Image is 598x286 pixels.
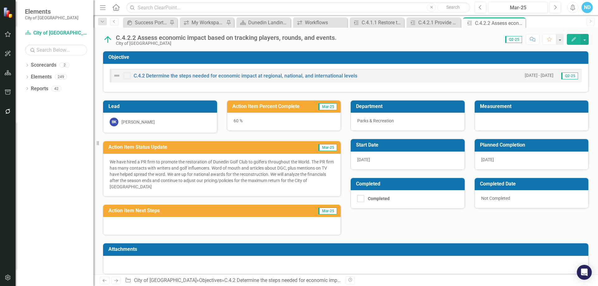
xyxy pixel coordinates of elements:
[51,86,61,91] div: 42
[577,265,592,280] div: Open Intercom Messenger
[505,36,522,43] span: Q2-25
[561,73,578,79] span: Q2-25
[480,142,586,148] h3: Planned Completion
[227,113,341,131] div: 60 %
[475,19,524,27] div: C.4.2.2 Assess economic impact based on tracking players, rounds, and events.
[488,2,548,13] button: Mar-25
[192,19,225,26] div: My Workspace
[25,8,78,15] span: Elements
[248,19,289,26] div: Dunedin Landing Page
[108,208,275,213] h3: Action Item Next Steps
[108,104,214,109] h3: Lead
[408,19,459,26] a: C.4.2.1 Provide quality food and beverage services
[108,144,281,150] h3: Action Item Status Update
[357,157,370,162] span: [DATE]
[362,19,402,26] div: C.4.1.1 Restore the golf course to [PERSON_NAME] design
[31,85,48,92] a: Reports
[318,144,337,151] span: Mar-25
[108,246,585,252] h3: Attachments
[121,119,155,125] div: [PERSON_NAME]
[134,73,357,79] a: C.4.2 Determine the steps needed for economic impact at regional, national, and international levels
[110,118,118,126] div: BK
[356,181,462,187] h3: Completed
[581,2,593,13] button: ND
[181,19,225,26] a: My Workspace
[134,277,197,283] a: City of [GEOGRAPHIC_DATA]
[525,73,553,78] small: [DATE] - [DATE]
[437,3,468,12] button: Search
[295,19,346,26] a: Workflows
[418,19,459,26] div: C.4.2.1 Provide quality food and beverage services
[116,41,337,46] div: City of [GEOGRAPHIC_DATA]
[55,74,67,80] div: 249
[108,54,585,60] h3: Objective
[31,73,52,81] a: Elements
[59,63,69,68] div: 2
[318,103,337,110] span: Mar-25
[110,159,334,190] p: We have hired a PR firm to promote the restoration of Dunedin Golf Club to golfers throughout the...
[3,7,14,18] img: ClearPoint Strategy
[224,277,442,283] a: C.4.2 Determine the steps needed for economic impact at regional, national, and international levels
[238,19,289,26] a: Dunedin Landing Page
[356,104,462,109] h3: Department
[318,208,337,214] span: Mar-25
[232,104,314,109] h3: Action Item Percent Complete
[31,62,56,69] a: Scorecards
[125,277,341,284] div: » » »
[199,277,222,283] a: Objectives
[25,30,87,37] a: City of [GEOGRAPHIC_DATA]
[356,142,462,148] h3: Start Date
[113,72,121,79] img: Not Defined
[475,190,589,208] div: Not Completed
[25,45,87,55] input: Search Below...
[490,4,546,12] div: Mar-25
[481,157,494,162] span: [DATE]
[446,5,460,10] span: Search
[480,181,586,187] h3: Completed Date
[135,19,168,26] div: Success Portal
[480,104,586,109] h3: Measurement
[116,34,337,41] div: C.4.2.2 Assess economic impact based on tracking players, rounds, and events.
[126,2,470,13] input: Search ClearPoint...
[103,35,113,45] img: On Track
[357,118,394,123] span: Parks & Recreation
[305,19,346,26] div: Workflows
[351,19,402,26] a: C.4.1.1 Restore the golf course to [PERSON_NAME] design
[125,19,168,26] a: Success Portal
[25,15,78,20] small: City of [GEOGRAPHIC_DATA]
